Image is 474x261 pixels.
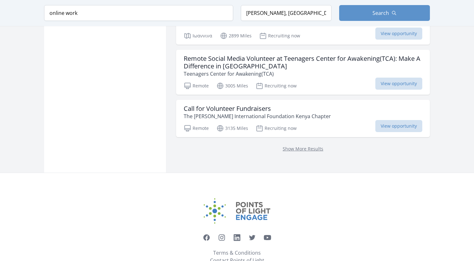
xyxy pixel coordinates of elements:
a: Show More Results [283,146,323,152]
p: Recruiting now [259,32,300,40]
span: View opportunity [375,28,422,40]
p: Recruiting now [256,124,297,132]
button: Search [339,5,430,21]
p: 3005 Miles [216,82,248,90]
input: Keyword [44,5,233,21]
a: Call for Volunteer Fundraisers The [PERSON_NAME] International Foundation Kenya Chapter Remote 31... [176,100,430,137]
h3: Remote Social Media Volunteer at Teenagers Center for Awakening(TCA): Make A Difference in [GEOGR... [184,55,422,70]
p: Recruiting now [256,82,297,90]
p: Teenagers Center for Awakening(TCA) [184,70,422,78]
a: Social Media Specialist Second Tree Ιωαννινα 2899 Miles Recruiting now View opportunity [176,7,430,45]
p: The [PERSON_NAME] International Foundation Kenya Chapter [184,112,331,120]
h3: Call for Volunteer Fundraisers [184,105,331,112]
span: Search [372,9,389,17]
p: 2899 Miles [220,32,252,40]
a: Remote Social Media Volunteer at Teenagers Center for Awakening(TCA): Make A Difference in [GEOGR... [176,50,430,95]
p: 3135 Miles [216,124,248,132]
img: Points of Light Engage [204,198,270,224]
span: View opportunity [375,120,422,132]
p: Ιωαννινα [184,32,212,40]
a: Terms & Conditions [213,249,261,257]
p: Remote [184,124,209,132]
input: Location [241,5,332,21]
span: View opportunity [375,78,422,90]
p: Remote [184,82,209,90]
